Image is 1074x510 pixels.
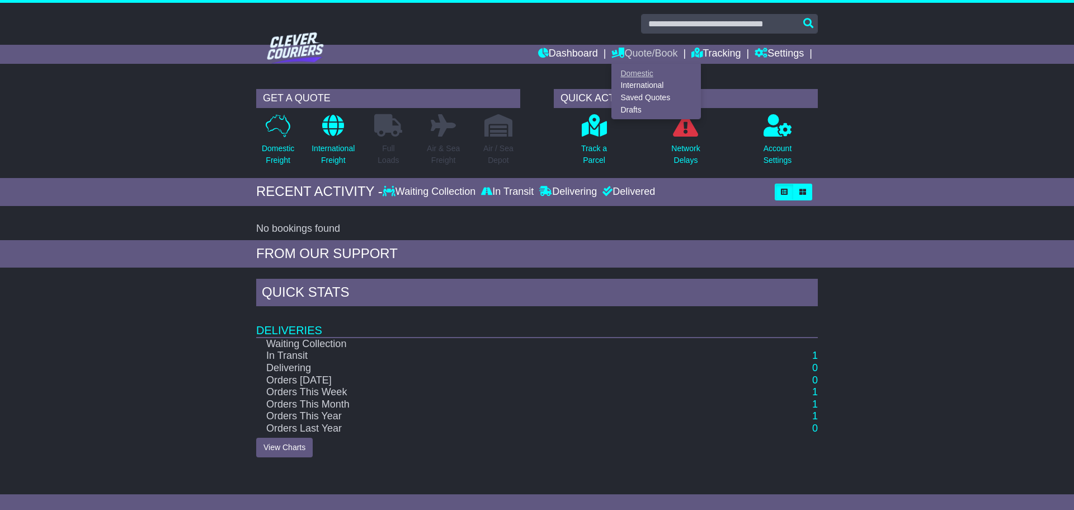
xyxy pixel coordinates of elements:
[261,114,295,172] a: DomesticFreight
[256,309,818,338] td: Deliveries
[256,89,520,108] div: GET A QUOTE
[554,89,818,108] div: QUICK ACTIONS
[256,399,737,411] td: Orders This Month
[312,143,355,166] p: International Freight
[581,114,607,172] a: Track aParcel
[600,186,655,198] div: Delivered
[812,386,818,397] a: 1
[612,79,700,92] a: International
[256,438,313,457] a: View Charts
[691,45,741,64] a: Tracking
[256,184,383,200] div: RECENT ACTIVITY -
[256,423,737,435] td: Orders Last Year
[427,143,460,166] p: Air & Sea Freight
[256,362,737,375] td: Delivering
[612,104,700,116] a: Drafts
[812,375,818,386] a: 0
[581,143,607,166] p: Track a Parcel
[478,186,536,198] div: In Transit
[256,246,818,262] div: FROM OUR SUPPORT
[483,143,514,166] p: Air / Sea Depot
[536,186,600,198] div: Delivering
[256,279,818,309] div: Quick Stats
[764,143,792,166] p: Account Settings
[256,375,737,387] td: Orders [DATE]
[763,114,793,172] a: AccountSettings
[671,143,700,166] p: Network Delays
[256,386,737,399] td: Orders This Week
[812,410,818,422] a: 1
[812,362,818,373] a: 0
[611,45,677,64] a: Quote/Book
[812,423,818,434] a: 0
[256,223,818,235] div: No bookings found
[383,186,478,198] div: Waiting Collection
[812,350,818,361] a: 1
[311,114,355,172] a: InternationalFreight
[256,350,737,362] td: In Transit
[812,399,818,410] a: 1
[538,45,598,64] a: Dashboard
[256,410,737,423] td: Orders This Year
[611,64,701,119] div: Quote/Book
[262,143,294,166] p: Domestic Freight
[671,114,700,172] a: NetworkDelays
[755,45,804,64] a: Settings
[612,67,700,79] a: Domestic
[256,338,737,350] td: Waiting Collection
[374,143,402,166] p: Full Loads
[612,92,700,104] a: Saved Quotes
